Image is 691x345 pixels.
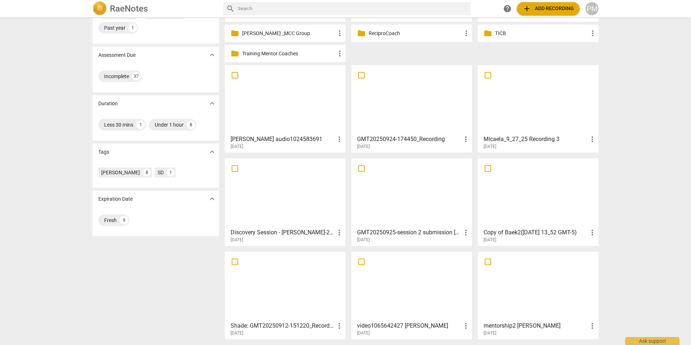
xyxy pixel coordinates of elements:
[227,254,343,336] a: Shade: GMT20250912-151220_Recording_640x360[DATE]
[484,330,496,336] span: [DATE]
[155,121,184,128] div: Under 1 hour
[523,4,531,13] span: add
[354,68,469,149] a: GMT20250924-174450_Recording[DATE]
[98,195,133,203] p: Expiration Date
[231,237,243,243] span: [DATE]
[480,161,596,243] a: Copy of Baek2([DATE] 13_52 GMT-5)[DATE]
[231,330,243,336] span: [DATE]
[517,2,580,15] button: Upload
[523,4,574,13] span: Add recording
[231,49,239,58] span: folder
[143,169,151,176] div: 8
[357,29,366,38] span: folder
[480,254,596,336] a: mentorship2 [PERSON_NAME][DATE]
[231,135,335,144] h3: Lindsay McGeachie audio1024583691
[335,321,344,330] span: more_vert
[207,50,218,60] button: Show more
[357,237,370,243] span: [DATE]
[227,68,343,149] a: [PERSON_NAME] audio1024583691[DATE]
[231,29,239,38] span: folder
[484,321,588,330] h3: mentorship2 Genevieve
[227,161,343,243] a: Discovery Session - [PERSON_NAME]-20250910_121832-Meeting Recording[DATE]
[208,148,216,156] span: expand_more
[484,237,496,243] span: [DATE]
[484,135,588,144] h3: Micaela_9_27_25 Recording 3
[208,195,216,203] span: expand_more
[625,337,679,345] div: Ask support
[588,29,597,38] span: more_vert
[167,169,175,176] div: 1
[357,321,462,330] h3: video1065642427 Patty B
[231,321,335,330] h3: Shade: GMT20250912-151220_Recording_640x360
[104,121,133,128] div: Less 30 mins
[110,4,148,14] h2: RaeNotes
[207,193,218,204] button: Show more
[238,3,468,14] input: Search
[495,30,588,37] p: TICB
[357,144,370,150] span: [DATE]
[242,30,335,37] p: Pauline Melnyk _MCC Group
[98,148,109,156] p: Tags
[93,1,107,16] img: Logo
[128,24,137,32] div: 1
[136,120,145,129] div: 1
[462,135,470,144] span: more_vert
[98,100,118,107] p: Duration
[357,330,370,336] span: [DATE]
[335,135,344,144] span: more_vert
[357,135,462,144] h3: GMT20250924-174450_Recording
[208,51,216,59] span: expand_more
[231,228,335,237] h3: Discovery Session - Anthony Goolsby-20250910_121832-Meeting Recording
[501,2,514,15] a: Help
[462,228,470,237] span: more_vert
[242,50,335,57] p: Training Mentor Coaches
[588,228,597,237] span: more_vert
[354,161,469,243] a: GMT20250925-session 2 submission [PERSON_NAME][DATE]
[98,51,136,59] p: Assessment Due
[369,30,462,37] p: ReciproCoach
[120,216,128,225] div: 9
[484,144,496,150] span: [DATE]
[104,217,117,224] div: Fresh
[101,169,140,176] div: [PERSON_NAME]
[588,135,597,144] span: more_vert
[132,72,141,81] div: 37
[104,24,125,31] div: Past year
[480,68,596,149] a: Micaela_9_27_25 Recording 3[DATE]
[503,4,512,13] span: help
[484,228,588,237] h3: Copy of Baek2(2025-09-24 13_52 GMT-5)
[484,29,492,38] span: folder
[226,4,235,13] span: search
[207,146,218,157] button: Show more
[158,169,164,176] div: SD
[231,144,243,150] span: [DATE]
[104,73,129,80] div: Incomplete
[335,29,344,38] span: more_vert
[186,120,195,129] div: 8
[357,228,462,237] h3: GMT20250925-session 2 submission Joy McLaughlin
[93,1,218,16] a: LogoRaeNotes
[588,321,597,330] span: more_vert
[335,49,344,58] span: more_vert
[462,29,471,38] span: more_vert
[208,99,216,108] span: expand_more
[354,254,469,336] a: video1065642427 [PERSON_NAME][DATE]
[207,98,218,109] button: Show more
[462,321,470,330] span: more_vert
[335,228,344,237] span: more_vert
[585,2,598,15] button: PM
